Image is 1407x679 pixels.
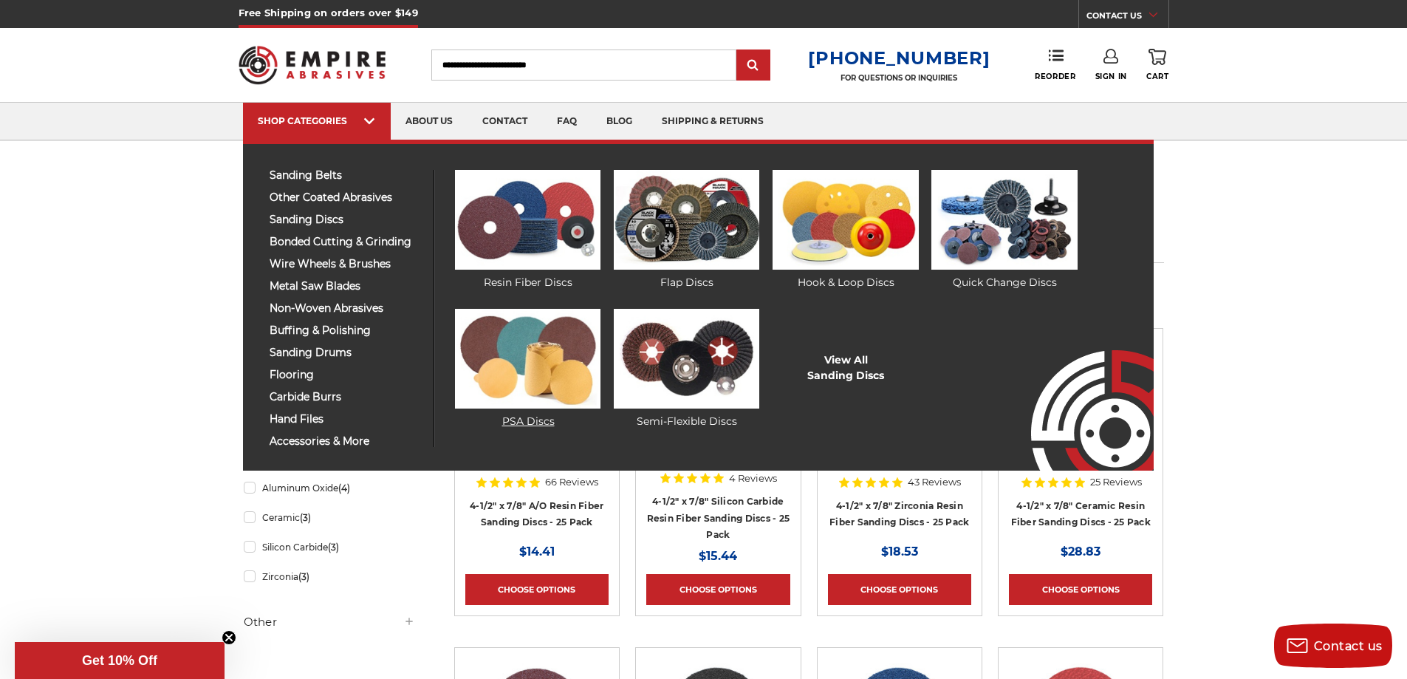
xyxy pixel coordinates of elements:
[614,170,759,290] a: Flap Discs
[829,500,969,528] a: 4-1/2" x 7/8" Zirconia Resin Fiber Sanding Discs - 25 Pack
[270,392,422,403] span: carbide burrs
[270,325,422,336] span: buffing & polishing
[244,475,415,501] a: Aluminum Oxide
[1095,72,1127,81] span: Sign In
[455,309,600,429] a: PSA Discs
[739,51,768,81] input: Submit
[270,436,422,447] span: accessories & more
[465,574,609,605] a: Choose Options
[1090,477,1142,487] span: 25 Reviews
[729,474,777,483] span: 4 Reviews
[270,236,422,248] span: bonded cutting & grinding
[239,36,386,94] img: Empire Abrasives
[244,564,415,590] a: Zirconia
[455,309,600,409] img: PSA Discs
[298,571,309,582] span: (3)
[15,642,225,679] div: Get 10% OffClose teaser
[455,170,600,270] img: Resin Fiber Discs
[647,496,790,540] a: 4-1/2" x 7/8" Silicon Carbide Resin Fiber Sanding Discs - 25 Pack
[699,549,737,563] span: $15.44
[1061,545,1100,559] span: $28.83
[244,534,415,560] a: Silicon Carbide
[1035,49,1075,81] a: Reorder
[82,653,157,668] span: Get 10% Off
[807,352,884,383] a: View AllSanding Discs
[647,103,778,140] a: shipping & returns
[222,630,236,645] button: Close teaser
[270,347,422,358] span: sanding drums
[646,574,790,605] a: Choose Options
[1086,7,1168,28] a: CONTACT US
[270,214,422,225] span: sanding discs
[1035,72,1075,81] span: Reorder
[773,170,918,290] a: Hook & Loop Discs
[270,259,422,270] span: wire wheels & brushes
[1146,72,1168,81] span: Cart
[1004,307,1154,471] img: Empire Abrasives Logo Image
[614,309,759,409] img: Semi-Flexible Discs
[1009,574,1152,605] a: Choose Options
[881,545,918,559] span: $18.53
[244,505,415,530] a: Ceramic
[828,574,971,605] a: Choose Options
[270,414,422,425] span: hand files
[328,542,339,553] span: (3)
[545,477,598,487] span: 66 Reviews
[455,170,600,290] a: Resin Fiber Discs
[470,500,603,528] a: 4-1/2" x 7/8" A/O Resin Fiber Sanding Discs - 25 Pack
[270,192,422,203] span: other coated abrasives
[244,613,415,631] h5: Other
[614,309,759,429] a: Semi-Flexible Discs
[542,103,592,140] a: faq
[270,303,422,314] span: non-woven abrasives
[270,170,422,181] span: sanding belts
[258,115,376,126] div: SHOP CATEGORIES
[592,103,647,140] a: blog
[270,369,422,381] span: flooring
[614,170,759,270] img: Flap Discs
[338,482,350,494] span: (4)
[931,170,1077,290] a: Quick Change Discs
[1314,639,1383,653] span: Contact us
[270,281,422,292] span: metal saw blades
[1011,500,1151,528] a: 4-1/2" x 7/8" Ceramic Resin Fiber Sanding Discs - 25 Pack
[808,47,990,69] a: [PHONE_NUMBER]
[1274,624,1392,668] button: Contact us
[773,170,918,270] img: Hook & Loop Discs
[391,103,468,140] a: about us
[808,73,990,83] p: FOR QUESTIONS OR INQUIRIES
[300,512,311,523] span: (3)
[1146,49,1168,81] a: Cart
[468,103,542,140] a: contact
[519,545,555,559] span: $14.41
[908,477,961,487] span: 43 Reviews
[931,170,1077,270] img: Quick Change Discs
